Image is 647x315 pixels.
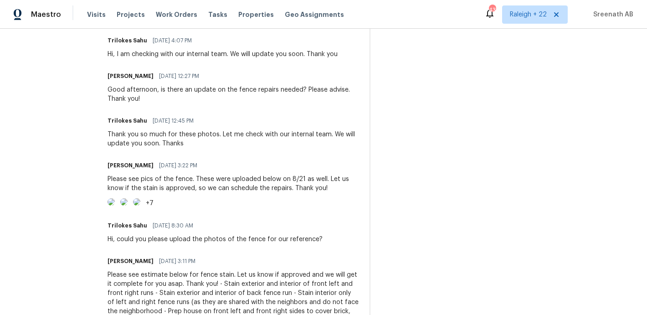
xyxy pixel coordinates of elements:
div: Hi, could you please upload the photos of the fence for our reference? [108,235,323,244]
div: Thank you so much for these photos. Let me check with our internal team. We will update you soon.... [108,130,359,148]
h6: [PERSON_NAME] [108,161,154,170]
h6: [PERSON_NAME] [108,257,154,266]
h6: Trilokes Sahu [108,116,147,125]
span: Tasks [208,11,227,18]
h6: Trilokes Sahu [108,36,147,45]
span: Maestro [31,10,61,19]
span: Sreenath AB [590,10,633,19]
span: Geo Assignments [285,10,344,19]
span: Raleigh + 22 [510,10,547,19]
div: 437 [489,5,495,15]
span: [DATE] 3:22 PM [159,161,197,170]
div: +7 [146,199,154,208]
span: [DATE] 3:11 PM [159,257,195,266]
div: Please see pics of the fence. These were uploaded below on 8/21 as well. Let us know if the stain... [108,175,359,193]
span: [DATE] 4:07 PM [153,36,192,45]
span: [DATE] 8:30 AM [153,221,193,230]
span: [DATE] 12:27 PM [159,72,199,81]
span: Visits [87,10,106,19]
span: Work Orders [156,10,197,19]
span: [DATE] 12:45 PM [153,116,194,125]
span: Properties [238,10,274,19]
div: Good afternoon, is there an update on the fence repairs needed? Please advise. Thank you! [108,85,359,103]
h6: Trilokes Sahu [108,221,147,230]
div: Hi, I am checking with our internal team. We will update you soon. Thank you [108,50,338,59]
span: Projects [117,10,145,19]
h6: [PERSON_NAME] [108,72,154,81]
